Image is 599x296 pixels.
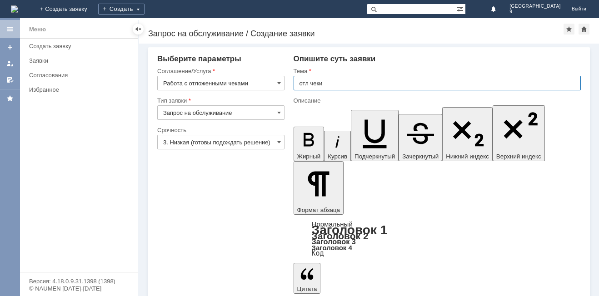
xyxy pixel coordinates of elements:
[29,278,129,284] div: Версия: 4.18.0.9.31.1398 (1398)
[496,153,541,160] span: Верхний индекс
[442,107,493,161] button: Нижний индекс
[29,72,133,79] div: Согласования
[351,110,399,161] button: Подчеркнутый
[11,5,18,13] img: logo
[157,54,241,63] span: Выберите параметры
[29,86,123,93] div: Избранное
[312,220,353,228] a: Нормальный
[312,231,369,241] a: Заголовок 2
[446,153,489,160] span: Нижний индекс
[456,4,465,13] span: Расширенный поиск
[11,5,18,13] a: Перейти на домашнюю страницу
[312,223,388,237] a: Заголовок 1
[25,54,136,68] a: Заявки
[148,29,564,38] div: Запрос на обслуживание / Создание заявки
[294,68,579,74] div: Тема
[29,43,133,49] div: Создать заявку
[399,114,442,161] button: Зачеркнутый
[29,57,133,64] div: Заявки
[324,131,351,161] button: Курсив
[294,54,376,63] span: Опишите суть заявки
[297,153,321,160] span: Жирный
[157,68,283,74] div: Соглашение/Услуга
[294,127,324,161] button: Жирный
[354,153,395,160] span: Подчеркнутый
[25,68,136,82] a: Согласования
[312,244,352,252] a: Заголовок 4
[29,286,129,291] div: © NAUMEN [DATE]-[DATE]
[312,237,356,246] a: Заголовок 3
[493,105,545,161] button: Верхний индекс
[29,24,46,35] div: Меню
[157,127,283,133] div: Срочность
[312,249,324,257] a: Код
[294,263,321,294] button: Цитата
[509,9,561,15] span: 9
[294,221,581,257] div: Формат абзаца
[3,40,17,54] a: Создать заявку
[133,24,144,35] div: Скрыть меню
[3,56,17,71] a: Мои заявки
[3,73,17,87] a: Мои согласования
[294,98,579,104] div: Описание
[297,286,317,292] span: Цитата
[297,207,340,213] span: Формат абзаца
[564,24,574,35] div: Добавить в избранное
[509,4,561,9] span: [GEOGRAPHIC_DATA]
[579,24,589,35] div: Сделать домашней страницей
[25,39,136,53] a: Создать заявку
[294,161,344,215] button: Формат абзаца
[98,4,145,15] div: Создать
[328,153,347,160] span: Курсив
[402,153,439,160] span: Зачеркнутый
[157,98,283,104] div: Тип заявки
